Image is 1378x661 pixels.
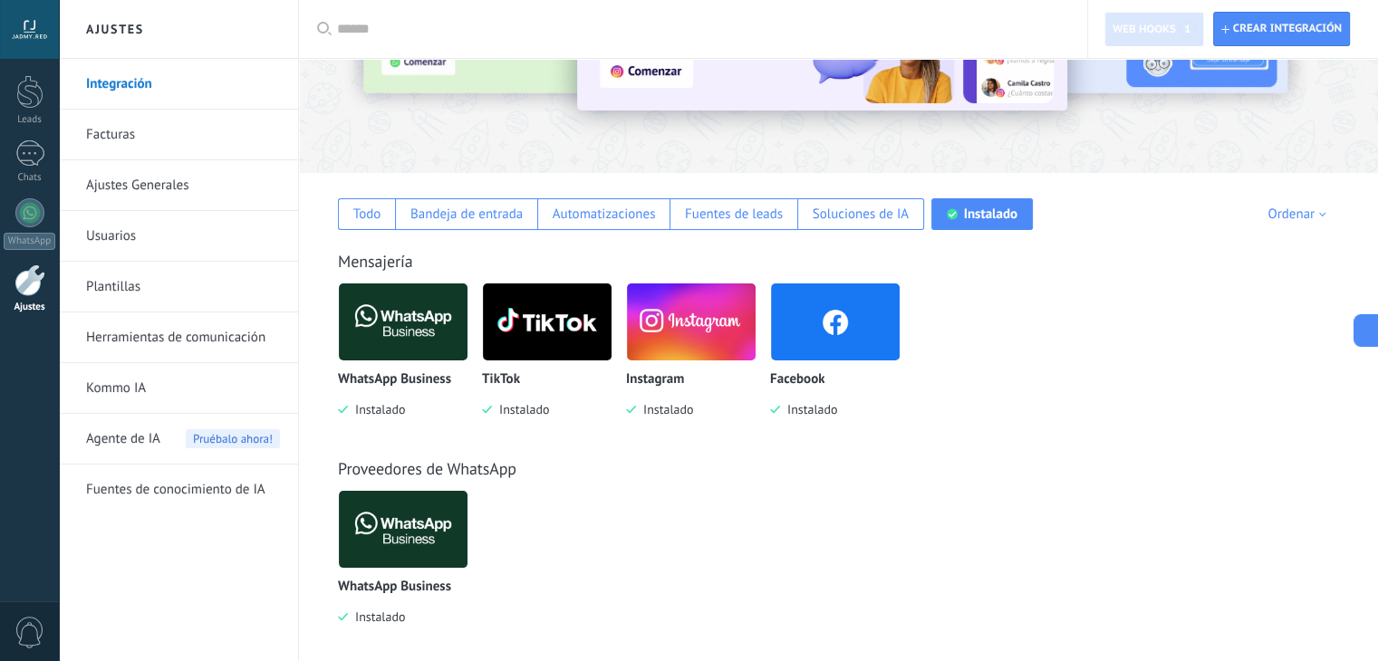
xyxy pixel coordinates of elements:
a: Usuarios [86,211,280,262]
img: instagram.png [627,278,756,366]
a: Fuentes de conocimiento de IA [86,465,280,515]
a: Plantillas [86,262,280,312]
a: Integración [86,59,280,110]
div: Fuentes de leads [685,206,783,223]
span: Crear integración [1233,22,1342,36]
span: Instalado [636,401,693,417]
div: Automatizaciones [553,206,656,223]
span: Instalado [348,608,405,625]
p: Instagram [626,372,684,388]
p: TikTok [482,372,520,388]
a: Ajustes Generales [86,160,280,211]
span: Pruébalo ahora! [186,429,280,448]
div: Todo [353,206,381,223]
span: Web hooks [1113,22,1196,38]
li: Plantillas [59,262,298,312]
p: WhatsApp Business [338,580,451,595]
div: Soluciones de IA [813,206,909,223]
a: Facturas [86,110,280,160]
li: Integración [59,59,298,110]
div: WhatsApp Business [338,490,482,652]
span: Instalado [348,401,405,417]
div: WhatsApp [4,233,55,250]
a: Mensajería [338,251,413,272]
li: Herramientas de comunicación [59,312,298,363]
img: logo_main.png [339,278,467,366]
div: Instagram [626,283,770,445]
a: Herramientas de comunicación [86,312,280,363]
p: WhatsApp Business [338,372,451,388]
span: Instalado [780,401,837,417]
div: WhatsApp Business [338,283,482,445]
li: Agente de IA [59,414,298,465]
li: Facturas [59,110,298,160]
span: Instalado [492,401,549,417]
div: Chats [4,172,56,184]
span: 1 [1180,22,1196,38]
p: Facebook [770,372,824,388]
a: Agente de IAPruébalo ahora! [86,414,280,465]
div: Facebook [770,283,914,445]
li: Usuarios [59,211,298,262]
div: Instalado [964,206,1017,223]
div: Ordenar [1267,206,1332,223]
img: logo_main.png [339,485,467,573]
button: Crear integración [1213,12,1350,46]
li: Fuentes de conocimiento de IA [59,465,298,514]
div: TikTok [482,283,626,445]
button: Web hooks1 [1104,12,1204,46]
span: Agente de IA [86,414,160,465]
li: Ajustes Generales [59,160,298,211]
a: Kommo IA [86,363,280,414]
a: Proveedores de WhatsApp [338,458,516,479]
div: Bandeja de entrada [410,206,523,223]
div: Ajustes [4,302,56,313]
li: Kommo IA [59,363,298,414]
div: Leads [4,114,56,126]
img: facebook.png [771,278,900,366]
img: logo_main.png [483,278,612,366]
